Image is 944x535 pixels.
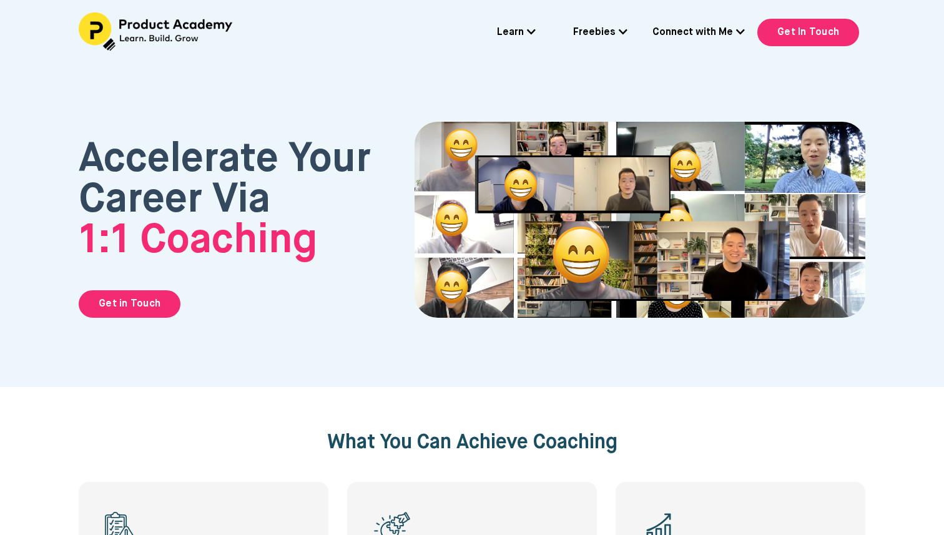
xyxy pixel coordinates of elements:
img: Header Logo [79,12,235,51]
a: Freebies [573,25,627,41]
a: Learn [497,25,536,41]
a: Get In Touch [757,19,859,46]
a: Connect with Me [652,25,745,41]
span: What You Can Achieve Coaching [327,433,617,453]
a: Get in Touch [79,290,180,318]
span: 1:1 Coaching [79,221,317,262]
span: Accelerate Your Career Via [79,140,371,262]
